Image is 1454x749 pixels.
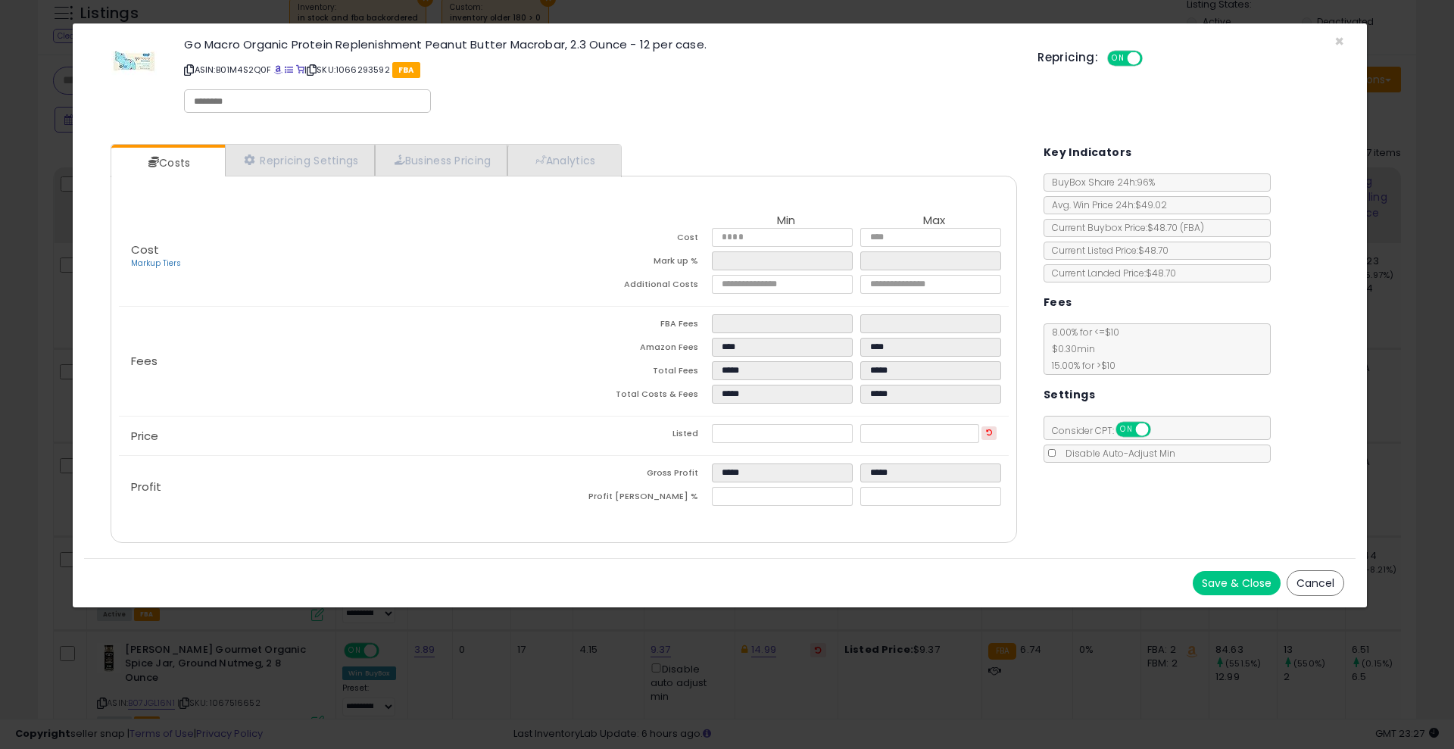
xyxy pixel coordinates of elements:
[1044,176,1155,189] span: BuyBox Share 24h: 96%
[131,257,181,269] a: Markup Tiers
[119,481,563,493] p: Profit
[1044,326,1119,372] span: 8.00 % for <= $10
[184,58,1015,82] p: ASIN: B01M4S2Q0F | SKU: 1066293592
[563,487,712,510] td: Profit [PERSON_NAME] %
[375,145,507,176] a: Business Pricing
[392,62,420,78] span: FBA
[563,424,712,448] td: Listed
[1148,423,1172,436] span: OFF
[1140,52,1165,65] span: OFF
[563,275,712,298] td: Additional Costs
[1180,221,1204,234] span: ( FBA )
[111,39,157,84] img: 41qYSbq7TSL._SL60_.jpg
[1044,267,1176,279] span: Current Landed Price: $48.70
[563,361,712,385] td: Total Fees
[563,463,712,487] td: Gross Profit
[111,148,223,178] a: Costs
[119,244,563,270] p: Cost
[1287,570,1344,596] button: Cancel
[1334,30,1344,52] span: ×
[563,314,712,338] td: FBA Fees
[563,251,712,275] td: Mark up %
[860,214,1009,228] th: Max
[1193,571,1281,595] button: Save & Close
[1037,51,1098,64] h5: Repricing:
[563,338,712,361] td: Amazon Fees
[563,228,712,251] td: Cost
[184,39,1015,50] h3: Go Macro Organic Protein Replenishment Peanut Butter Macrobar, 2.3 Ounce - 12 per case.
[712,214,860,228] th: Min
[1109,52,1128,65] span: ON
[296,64,304,76] a: Your listing only
[119,355,563,367] p: Fees
[225,145,375,176] a: Repricing Settings
[1044,143,1132,162] h5: Key Indicators
[274,64,282,76] a: BuyBox page
[1044,424,1171,437] span: Consider CPT:
[1044,198,1167,211] span: Avg. Win Price 24h: $49.02
[1044,293,1072,312] h5: Fees
[1044,342,1095,355] span: $0.30 min
[1044,221,1204,234] span: Current Buybox Price:
[1044,359,1115,372] span: 15.00 % for > $10
[563,385,712,408] td: Total Costs & Fees
[285,64,293,76] a: All offer listings
[1044,244,1169,257] span: Current Listed Price: $48.70
[507,145,619,176] a: Analytics
[1147,221,1204,234] span: $48.70
[1044,385,1095,404] h5: Settings
[119,430,563,442] p: Price
[1117,423,1136,436] span: ON
[1058,447,1175,460] span: Disable Auto-Adjust Min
